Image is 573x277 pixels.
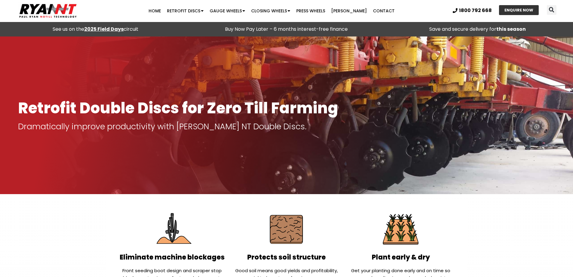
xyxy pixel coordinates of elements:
[151,208,194,251] img: Eliminate Machine Blockages
[547,5,556,15] div: Search
[207,5,248,17] a: Gauge Wheels
[194,25,379,33] p: Buy Now Pay Later – 6 months interest-free finance
[499,5,539,15] a: ENQUIRE NOW
[328,5,370,17] a: [PERSON_NAME]
[232,254,340,261] h2: Protects soil structure
[453,8,492,13] a: 1800 792 668
[370,5,398,17] a: Contact
[379,208,422,251] img: Plant Early & Dry
[347,254,455,261] h2: Plant early & dry
[293,5,328,17] a: Press Wheels
[18,122,555,131] p: Dramatically improve productivity with [PERSON_NAME] NT Double Discs.
[111,5,432,17] nav: Menu
[459,8,492,13] span: 1800 792 668
[496,26,526,33] strong: this season
[3,25,188,33] div: See us on the circuit
[248,5,293,17] a: Closing Wheels
[504,8,533,12] span: ENQUIRE NOW
[118,254,226,261] h2: Eliminate machine blockages
[18,100,555,116] h1: Retrofit Double Discs for Zero Till Farming
[146,5,164,17] a: Home
[84,26,124,33] a: 2025 Field Days
[18,2,78,20] img: Ryan NT logo
[385,25,570,33] p: Save and secure delivery for
[164,5,207,17] a: Retrofit Discs
[265,208,308,251] img: Protect soil structure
